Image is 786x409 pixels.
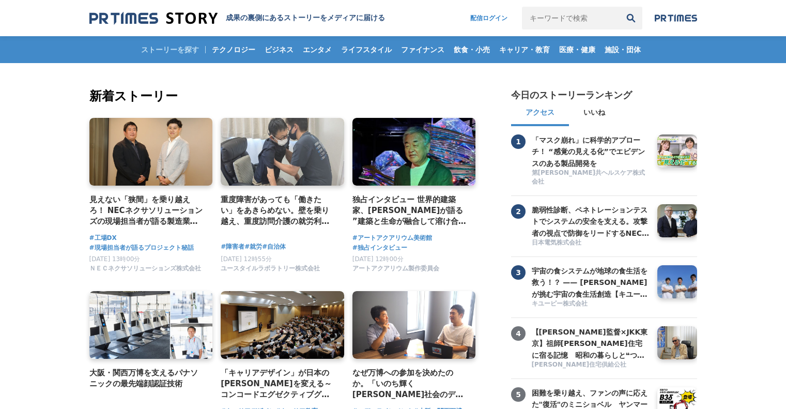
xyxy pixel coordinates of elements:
[532,326,650,361] h3: 【[PERSON_NAME]監督×JKK東京】祖師[PERSON_NAME]住宅に宿る記憶 昭和の暮らしと❝つながり❞が描く、これからの住まいのかたち
[299,36,336,63] a: エンタメ
[89,11,385,25] a: 成果の裏側にあるストーリーをメディアに届ける 成果の裏側にあるストーリーをメディアに届ける
[532,265,650,298] a: 宇宙の食システムが地球の食生活を救う！？ —— [PERSON_NAME]が挑む宇宙の食生活創造【キユーピー ミライ研究員】
[89,233,117,243] a: #工場DX
[532,265,650,300] h3: 宇宙の食システムが地球の食生活を救う！？ —— [PERSON_NAME]が挑む宇宙の食生活創造【キユーピー ミライ研究員】
[352,194,468,228] a: 独占インタビュー 世界的建築家、[PERSON_NAME]が語る ”建築と生命が融合して溶け合うような世界” アートアクアリウム美術館 GINZA コラボレーション作品「金魚の石庭」
[511,265,526,280] span: 3
[397,45,449,54] span: ファイナンス
[352,233,432,243] a: #アートアクアリウム美術館
[89,194,205,228] a: 見えない「狭間」を乗り越えろ！ NECネクサソリューションズの現場担当者が語る製造業のDX成功の秘訣
[208,45,259,54] span: テクノロジー
[221,367,336,401] a: 「キャリアデザイン」が日本の[PERSON_NAME]を変える～コンコードエグゼクティブグループの挑戦
[352,367,468,401] a: なぜ万博への参加を決めたのか。「いのち輝く[PERSON_NAME]社会のデザイン」の実現に向けて、エデュテインメントの可能性を追求するプロジェクト。
[260,45,298,54] span: ビジネス
[522,7,620,29] input: キーワードで検索
[511,89,632,101] h2: 今日のストーリーランキング
[532,360,627,369] span: [PERSON_NAME]住宅供給公社
[555,45,599,54] span: 医療・健康
[262,242,286,252] a: #自治体
[600,36,645,63] a: 施設・団体
[89,255,141,263] span: [DATE] 13時00分
[600,45,645,54] span: 施設・団体
[532,238,581,247] span: 日本電気株式会社
[89,267,201,275] a: ＮＥＣネクサソリューションズ株式会社
[511,387,526,402] span: 5
[299,45,336,54] span: エンタメ
[450,45,494,54] span: 飲食・小売
[221,267,320,275] a: ユースタイルラボラトリー株式会社
[260,36,298,63] a: ビジネス
[511,134,526,149] span: 1
[89,11,218,25] img: 成果の裏側にあるストーリーをメディアに届ける
[532,204,650,237] a: 脆弱性診断、ペネトレーションテストでシステムの安全を支える。攻撃者の視点で防御をリードするNECの「リスクハンティングチーム」
[352,255,404,263] span: [DATE] 12時00分
[511,204,526,219] span: 2
[655,14,697,22] img: prtimes
[532,204,650,239] h3: 脆弱性診断、ペネトレーションテストでシステムの安全を支える。攻撃者の視点で防御をリードするNECの「リスクハンティングチーム」
[532,299,588,308] span: キユーピー株式会社
[495,36,554,63] a: キャリア・教育
[337,36,396,63] a: ライフスタイル
[89,243,194,253] a: #現場担当者が語るプロジェクト秘話
[532,238,650,248] a: 日本電気株式会社
[511,101,569,126] button: アクセス
[495,45,554,54] span: キャリア・教育
[352,264,439,273] span: アートアクアリウム製作委員会
[221,242,244,252] a: #障害者
[532,169,650,186] span: 第[PERSON_NAME]共ヘルスケア株式会社
[352,267,439,275] a: アートアクアリウム製作委員会
[532,134,650,168] a: 「マスク崩れ」に科学的アプローチ！ “感覚の見える化”でエビデンスのある製品開発を
[208,36,259,63] a: テクノロジー
[532,326,650,359] a: 【[PERSON_NAME]監督×JKK東京】祖師[PERSON_NAME]住宅に宿る記憶 昭和の暮らしと❝つながり❞が描く、これからの住まいのかたち
[532,299,650,309] a: キユーピー株式会社
[89,87,478,105] h2: 新着ストーリー
[569,101,620,126] button: いいね
[532,134,650,169] h3: 「マスク崩れ」に科学的アプローチ！ “感覚の見える化”でエビデンスのある製品開発を
[450,36,494,63] a: 飲食・小売
[352,243,407,253] a: #独占インタビュー
[532,169,650,187] a: 第[PERSON_NAME]共ヘルスケア株式会社
[226,13,385,23] h1: 成果の裏側にあるストーリーをメディアに届ける
[532,360,650,370] a: [PERSON_NAME]住宅供給公社
[397,36,449,63] a: ファイナンス
[89,264,201,273] span: ＮＥＣネクサソリューションズ株式会社
[620,7,642,29] button: 検索
[221,194,336,228] a: 重度障害があっても「働きたい」をあきらめない。壁を乗り越え、重度訪問介護の就労利用を[PERSON_NAME][GEOGRAPHIC_DATA]で実現した経営者の挑戦。
[337,45,396,54] span: ライフスタイル
[555,36,599,63] a: 医療・健康
[460,7,518,29] a: 配信ログイン
[89,367,205,390] a: 大阪・関西万博を支えるパナソニックの最先端顔認証技術
[221,255,272,263] span: [DATE] 12時55分
[221,264,320,273] span: ユースタイルラボラトリー株式会社
[511,326,526,341] span: 4
[244,242,262,252] a: #就労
